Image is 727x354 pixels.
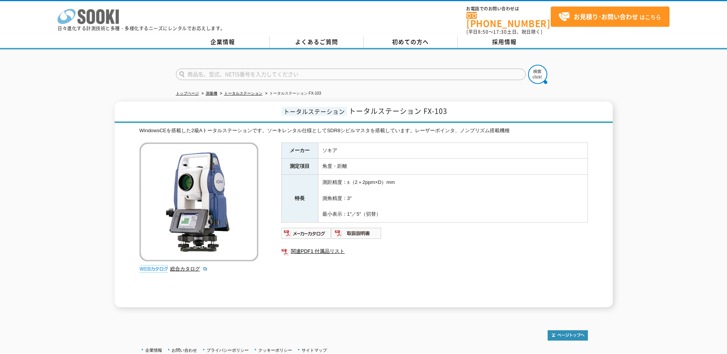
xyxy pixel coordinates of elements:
td: ソキア [318,143,588,159]
a: 採用情報 [458,36,551,48]
a: 企業情報 [145,348,162,352]
img: btn_search.png [528,65,547,84]
a: 初めての方へ [364,36,458,48]
a: プライバシーポリシー [207,348,249,352]
th: メーカー [281,143,318,159]
img: webカタログ [139,265,168,273]
a: 測量機 [206,91,217,95]
a: トップページ [176,91,199,95]
img: 取扱説明書 [331,227,382,239]
td: 測距精度：±（2＋2ppm×D）mm 測角精度：3″ 最小表示：1″／5″（切替） [318,175,588,223]
img: メーカーカタログ [281,227,331,239]
a: 企業情報 [176,36,270,48]
span: 8:50 [478,28,489,35]
th: 特長 [281,175,318,223]
a: 関連PDF1 付属品リスト [281,246,588,256]
a: クッキーポリシー [258,348,292,352]
a: お見積り･お問い合わせはこちら [551,7,670,27]
li: トータルステーション FX-103 [264,90,322,98]
img: トップページへ [548,330,588,341]
p: 日々進化する計測技術と多種・多様化するニーズにレンタルでお応えします。 [57,26,225,31]
input: 商品名、型式、NETIS番号を入力してください [176,69,526,80]
a: [PHONE_NUMBER] [466,12,551,28]
img: トータルステーション FX-103 [139,143,258,261]
div: WindowsCEを搭載した2級Aトータルステーションです。ソーキレンタル仕様としてSDR8シビルマスタを搭載しています。レーザーポインタ、ノンプリズム搭載機種 [139,127,588,135]
strong: お見積り･お問い合わせ [574,12,638,21]
span: トータルステーション [282,107,347,116]
a: お問い合わせ [172,348,197,352]
a: よくあるご質問 [270,36,364,48]
a: トータルステーション [224,91,263,95]
th: 測定項目 [281,159,318,175]
a: メーカーカタログ [281,232,331,238]
a: 総合カタログ [170,266,208,272]
span: (平日 ～ 土日、祝日除く) [466,28,542,35]
span: 初めての方へ [392,38,429,46]
a: 取扱説明書 [331,232,382,238]
span: はこちら [558,11,661,23]
td: 角度・距離 [318,159,588,175]
span: 17:30 [493,28,507,35]
span: お電話でのお問い合わせは [466,7,551,11]
a: サイトマップ [302,348,327,352]
span: トータルステーション FX-103 [349,106,447,116]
